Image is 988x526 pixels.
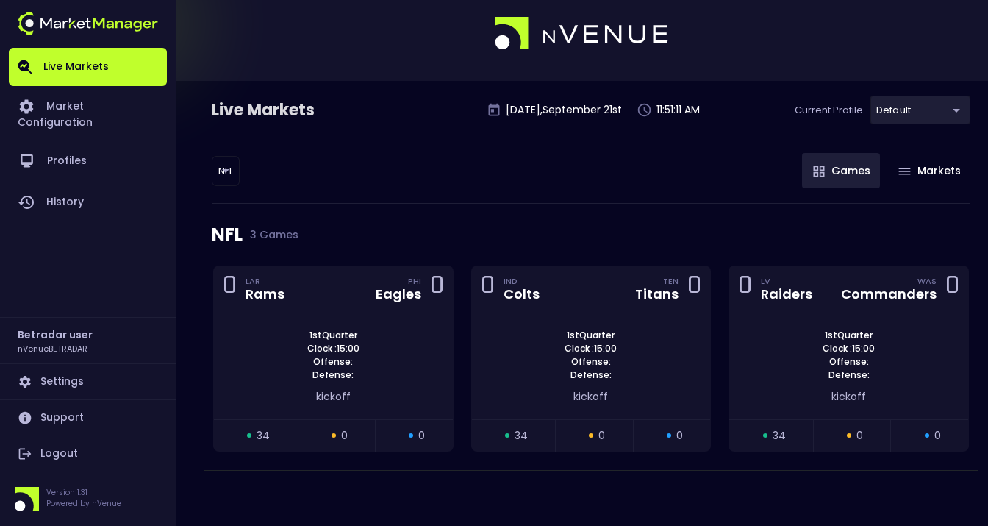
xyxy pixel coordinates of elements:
[308,369,358,382] span: Defense:
[18,327,93,343] h2: Betradar user
[9,400,167,436] a: Support
[495,17,670,51] img: logo
[831,389,866,404] span: kickoff
[408,275,421,287] div: PHI
[430,274,444,302] div: 0
[738,274,752,302] div: 0
[46,487,121,498] p: Version 1.31
[813,166,825,177] img: gameIcon
[898,168,911,175] img: gameIcon
[506,102,622,118] p: [DATE] , September 21 st
[573,389,608,404] span: kickoff
[504,275,540,287] div: IND
[9,182,167,223] a: History
[9,141,167,182] a: Profiles
[9,86,167,141] a: Market Configuration
[773,428,786,444] span: 34
[246,288,284,301] div: Rams
[663,275,679,287] div: TEN
[376,288,421,301] div: Eagles
[687,274,701,302] div: 0
[481,274,495,302] div: 0
[598,428,605,444] span: 0
[825,355,873,369] span: Offense:
[841,288,937,301] div: Commanders
[818,342,879,355] span: Clock : 15:00
[824,369,874,382] span: Defense:
[802,153,880,188] button: Games
[515,428,528,444] span: 34
[18,343,87,354] h3: nVenueBETRADAR
[934,428,941,444] span: 0
[257,428,270,444] span: 34
[567,355,615,369] span: Offense:
[246,275,284,287] div: LAR
[870,96,970,124] div: default
[341,428,348,444] span: 0
[917,275,937,287] div: WAS
[418,428,425,444] span: 0
[820,329,877,342] span: 1st Quarter
[303,342,364,355] span: Clock : 15:00
[635,288,679,301] div: Titans
[887,153,970,188] button: Markets
[945,274,959,302] div: 0
[656,102,700,118] p: 11:51:11 AM
[223,274,237,302] div: 0
[9,48,167,86] a: Live Markets
[212,204,970,266] div: NFL
[316,389,351,404] span: kickoff
[795,103,863,118] p: Current Profile
[562,329,619,342] span: 1st Quarter
[504,288,540,301] div: Colts
[761,275,812,287] div: LV
[18,12,158,35] img: logo
[856,428,863,444] span: 0
[212,99,391,122] div: Live Markets
[9,487,167,511] div: Version 1.31Powered by nVenue
[309,355,357,369] span: Offense:
[676,428,683,444] span: 0
[212,156,240,186] div: default
[566,369,616,382] span: Defense:
[305,329,362,342] span: 1st Quarter
[46,498,121,509] p: Powered by nVenue
[761,288,812,301] div: Raiders
[560,342,621,355] span: Clock : 15:00
[9,364,167,399] a: Settings
[9,436,167,472] a: Logout
[243,229,298,241] span: 3 Games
